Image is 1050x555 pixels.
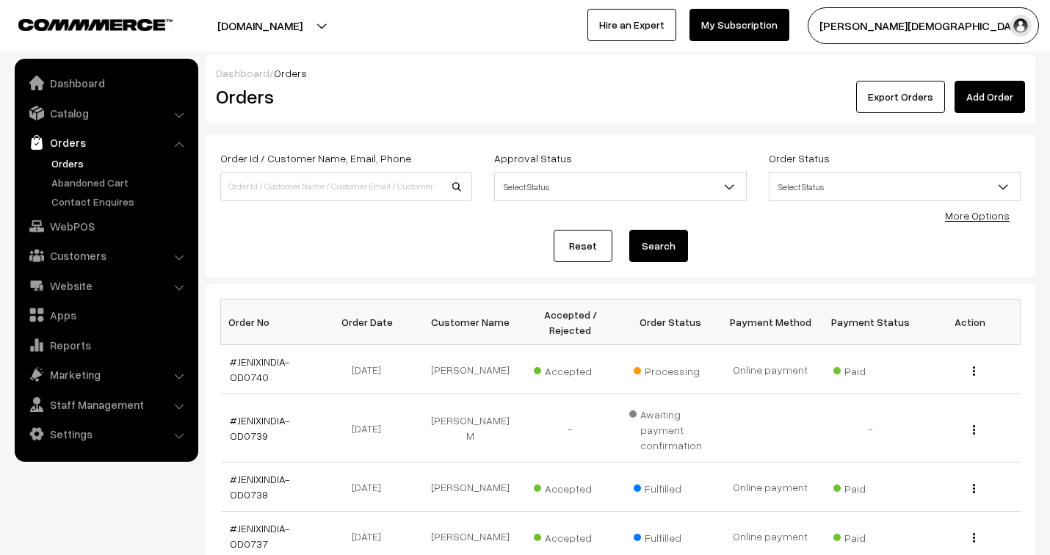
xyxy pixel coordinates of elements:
[833,526,907,545] span: Paid
[18,15,147,32] a: COMMMERCE
[820,300,920,345] th: Payment Status
[973,484,975,493] img: Menu
[274,67,307,79] span: Orders
[48,156,193,171] a: Orders
[494,150,572,166] label: Approval Status
[808,7,1039,44] button: [PERSON_NAME][DEMOGRAPHIC_DATA]
[833,477,907,496] span: Paid
[421,394,521,462] td: [PERSON_NAME] M
[720,345,820,394] td: Online payment
[230,522,290,550] a: #JENIXINDIA-OD0737
[720,300,820,345] th: Payment Method
[18,129,193,156] a: Orders
[973,533,975,543] img: Menu
[856,81,945,113] button: Export Orders
[18,242,193,269] a: Customers
[18,391,193,418] a: Staff Management
[769,172,1021,201] span: Select Status
[48,194,193,209] a: Contact Enquires
[216,65,1025,81] div: /
[495,174,745,200] span: Select Status
[820,394,920,462] td: -
[955,81,1025,113] a: Add Order
[973,366,975,376] img: Menu
[634,360,707,379] span: Processing
[833,360,907,379] span: Paid
[1010,15,1032,37] img: user
[18,213,193,239] a: WebPOS
[18,70,193,96] a: Dashboard
[230,355,290,383] a: #JENIXINDIA-OD0740
[230,414,290,442] a: #JENIXINDIA-OD0739
[421,300,521,345] th: Customer Name
[521,300,620,345] th: Accepted / Rejected
[769,150,830,166] label: Order Status
[216,85,471,108] h2: Orders
[321,394,421,462] td: [DATE]
[18,272,193,299] a: Website
[18,421,193,447] a: Settings
[321,345,421,394] td: [DATE]
[634,526,707,545] span: Fulfilled
[629,403,712,453] span: Awaiting payment confirmation
[220,172,472,201] input: Order Id / Customer Name / Customer Email / Customer Phone
[521,394,620,462] td: -
[634,477,707,496] span: Fulfilled
[221,300,321,345] th: Order No
[720,462,820,512] td: Online payment
[587,9,676,41] a: Hire an Expert
[620,300,720,345] th: Order Status
[18,100,193,126] a: Catalog
[534,360,607,379] span: Accepted
[216,67,269,79] a: Dashboard
[494,172,746,201] span: Select Status
[166,7,354,44] button: [DOMAIN_NAME]
[18,361,193,388] a: Marketing
[534,526,607,545] span: Accepted
[421,345,521,394] td: [PERSON_NAME]
[534,477,607,496] span: Accepted
[321,462,421,512] td: [DATE]
[18,302,193,328] a: Apps
[945,209,1010,222] a: More Options
[321,300,421,345] th: Order Date
[689,9,789,41] a: My Subscription
[18,19,173,30] img: COMMMERCE
[770,174,1020,200] span: Select Status
[554,230,612,262] a: Reset
[48,175,193,190] a: Abandoned Cart
[220,150,411,166] label: Order Id / Customer Name, Email, Phone
[629,230,688,262] button: Search
[973,425,975,435] img: Menu
[920,300,1020,345] th: Action
[18,332,193,358] a: Reports
[421,462,521,512] td: [PERSON_NAME]
[230,473,290,501] a: #JENIXINDIA-OD0738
